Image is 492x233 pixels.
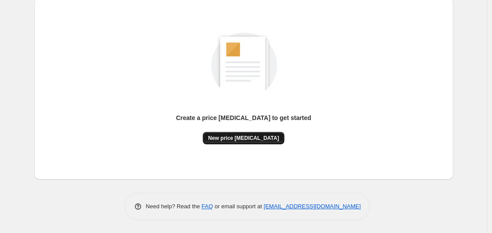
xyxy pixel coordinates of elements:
[264,203,361,210] a: [EMAIL_ADDRESS][DOMAIN_NAME]
[201,203,213,210] a: FAQ
[213,203,264,210] span: or email support at
[176,113,311,122] p: Create a price [MEDICAL_DATA] to get started
[146,203,202,210] span: Need help? Read the
[203,132,284,144] button: New price [MEDICAL_DATA]
[208,135,279,142] span: New price [MEDICAL_DATA]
